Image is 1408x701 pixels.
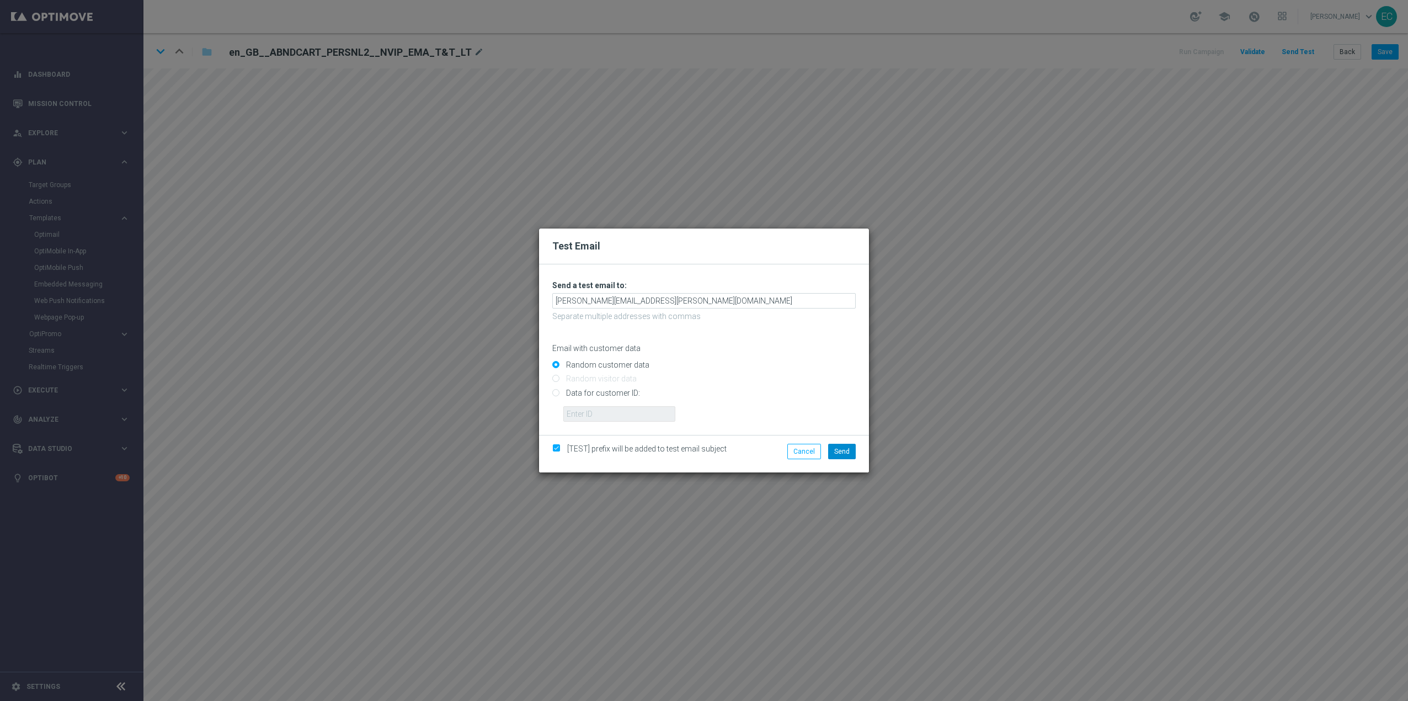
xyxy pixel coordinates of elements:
[834,448,850,455] span: Send
[552,280,856,290] h3: Send a test email to:
[828,444,856,459] button: Send
[563,360,649,370] label: Random customer data
[552,343,856,353] p: Email with customer data
[552,311,856,321] p: Separate multiple addresses with commas
[563,406,675,422] input: Enter ID
[567,444,727,453] span: [TEST] prefix will be added to test email subject
[787,444,821,459] button: Cancel
[552,240,856,253] h2: Test Email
